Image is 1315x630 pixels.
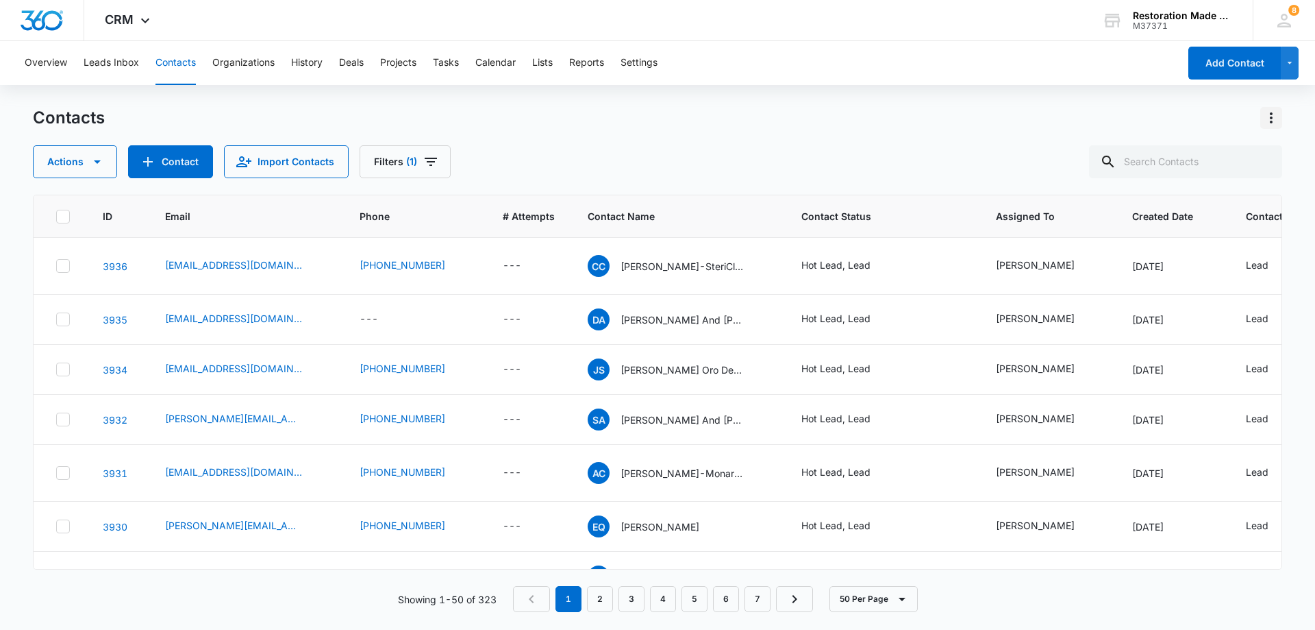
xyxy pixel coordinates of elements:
[801,518,871,533] div: Hot Lead, Lead
[801,258,871,272] div: Hot Lead, Lead
[165,361,302,376] a: [EMAIL_ADDRESS][DOMAIN_NAME]
[588,462,610,484] span: AC
[360,411,445,426] a: [PHONE_NUMBER]
[801,311,895,328] div: Contact Status - Hot Lead, Lead - Select to Edit Field
[801,361,871,376] div: Hot Lead, Lead
[681,586,707,612] a: Page 5
[801,465,895,481] div: Contact Status - Hot Lead, Lead - Select to Edit Field
[621,41,657,85] button: Settings
[996,311,1075,326] div: [PERSON_NAME]
[621,259,744,274] p: [PERSON_NAME]-SteriClean
[588,462,768,484] div: Contact Name - Austin Collins-Monarch Restoration - Select to Edit Field
[1132,466,1213,481] div: [DATE]
[398,592,497,607] p: Showing 1-50 of 323
[433,41,459,85] button: Tasks
[33,108,105,128] h1: Contacts
[1288,5,1299,16] div: notifications count
[1246,361,1293,378] div: Contact Type - Lead - Select to Edit Field
[801,258,895,274] div: Contact Status - Hot Lead, Lead - Select to Edit Field
[996,258,1075,272] div: [PERSON_NAME]
[103,209,112,223] span: ID
[360,411,470,428] div: Phone - (801) 922-9130 - Select to Edit Field
[1246,361,1268,376] div: Lead
[1246,518,1268,533] div: Lead
[1133,21,1233,31] div: account id
[1246,465,1268,479] div: Lead
[801,465,871,479] div: Hot Lead, Lead
[165,465,302,479] a: [EMAIL_ADDRESS][DOMAIN_NAME]
[103,521,127,533] a: Navigate to contact details page for Enrique Quinonez
[996,465,1075,479] div: [PERSON_NAME]
[555,586,581,612] em: 1
[744,586,771,612] a: Page 7
[155,41,196,85] button: Contacts
[103,414,127,426] a: Navigate to contact details page for Shelton And Nate- Quality Restoration
[165,258,327,274] div: Email - coryc@steri-clean.com - Select to Edit Field
[1246,568,1268,583] div: Lead
[339,41,364,85] button: Deals
[801,411,871,426] div: Hot Lead, Lead
[165,518,327,535] div: Email - enrique@cleanremodel.com - Select to Edit Field
[360,568,470,585] div: Phone - (770) 888-1931 - Select to Edit Field
[360,361,445,376] a: [PHONE_NUMBER]
[996,411,1075,426] div: [PERSON_NAME]
[103,314,127,326] a: Navigate to contact details page for Darren And Jessica Bore Restoration
[1246,465,1293,481] div: Contact Type - Lead - Select to Edit Field
[801,411,895,428] div: Contact Status - Hot Lead, Lead - Select to Edit Field
[621,520,699,534] p: [PERSON_NAME]
[1246,568,1293,585] div: Contact Type - Lead - Select to Edit Field
[621,313,744,327] p: [PERSON_NAME] And [PERSON_NAME] Restoration
[588,516,610,537] span: EQ
[1260,107,1282,129] button: Actions
[618,586,644,612] a: Page 3
[996,411,1099,428] div: Assigned To - Nate Cisney - Select to Edit Field
[588,409,610,431] span: SA
[503,311,546,328] div: # Attempts - - Select to Edit Field
[165,465,327,481] div: Email - austin@restorewithmonarch.com - Select to Edit Field
[588,359,768,380] div: Contact Name - James Soto- Delo Oro Developments - Select to Edit Field
[996,209,1079,223] span: Assigned To
[503,258,546,274] div: # Attempts - - Select to Edit Field
[588,255,610,277] span: CC
[588,308,768,330] div: Contact Name - Darren And Jessica Bore Restoration - Select to Edit Field
[588,409,768,431] div: Contact Name - Shelton And Nate- Quality Restoration - Select to Edit Field
[475,41,516,85] button: Calendar
[650,586,676,612] a: Page 4
[588,308,610,330] span: DA
[588,566,610,587] span: RW
[1246,258,1293,274] div: Contact Type - Lead - Select to Edit Field
[1246,518,1293,535] div: Contact Type - Lead - Select to Edit Field
[801,568,871,583] div: Hot Lead, Lead
[587,586,613,612] a: Page 2
[165,568,327,585] div: Email - rburger@rooterplus.com - Select to Edit Field
[25,41,67,85] button: Overview
[1133,10,1233,21] div: account name
[165,311,327,328] div: Email - info@borestorationofnhouston.com - Select to Edit Field
[503,465,521,481] div: ---
[291,41,323,85] button: History
[165,518,302,533] a: [PERSON_NAME][EMAIL_ADDRESS][DOMAIN_NAME]
[801,311,871,326] div: Hot Lead, Lead
[360,311,403,328] div: Phone - - Select to Edit Field
[801,209,943,223] span: Contact Status
[996,568,1075,583] div: [PERSON_NAME]
[128,145,213,178] button: Add Contact
[532,41,553,85] button: Lists
[503,465,546,481] div: # Attempts - - Select to Edit Field
[801,568,895,585] div: Contact Status - Hot Lead, Lead - Select to Edit Field
[103,364,127,376] a: Navigate to contact details page for James Soto- Delo Oro Developments
[1246,411,1293,428] div: Contact Type - Lead - Select to Edit Field
[503,361,546,378] div: # Attempts - - Select to Edit Field
[996,568,1099,585] div: Assigned To - Nate Cisney - Select to Edit Field
[588,566,768,587] div: Contact Name - Ryan-RooterPlus Water Cleanup Burger - Select to Edit Field
[503,568,521,585] div: ---
[1288,5,1299,16] span: 8
[503,361,521,378] div: ---
[801,361,895,378] div: Contact Status - Hot Lead, Lead - Select to Edit Field
[1132,209,1193,223] span: Created Date
[165,568,302,583] a: [EMAIL_ADDRESS][DOMAIN_NAME]
[621,363,744,377] p: [PERSON_NAME] Oro Developments
[1132,259,1213,274] div: [DATE]
[713,586,739,612] a: Page 6
[996,518,1075,533] div: [PERSON_NAME]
